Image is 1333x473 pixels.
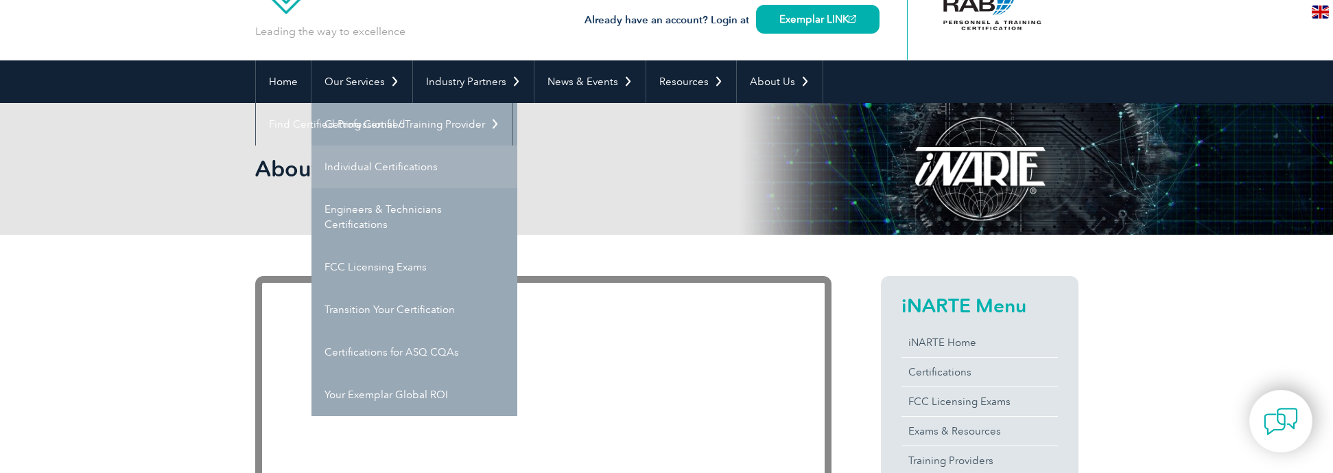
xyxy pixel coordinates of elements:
a: About Us [737,60,823,103]
a: Individual Certifications [311,146,517,188]
a: FCC Licensing Exams [901,387,1058,416]
a: FCC Licensing Exams [311,246,517,288]
h3: Already have an account? Login at [585,12,880,29]
a: Certifications for ASQ CQAs [311,331,517,373]
a: Exams & Resources [901,417,1058,446]
a: Find Certified Professional / Training Provider [256,103,512,146]
img: contact-chat.png [1264,404,1298,439]
a: Our Services [311,60,412,103]
a: Transition Your Certification [311,288,517,331]
p: Leading the way to excellence [255,24,405,39]
img: open_square.png [849,15,856,23]
a: iNARTE Home [901,328,1058,357]
a: Industry Partners [413,60,534,103]
h2: iNARTE Menu [901,295,1058,316]
a: Certifications [901,358,1058,387]
h2: About iNARTE [255,158,831,180]
a: Exemplar LINK [756,5,880,34]
a: Your Exemplar Global ROI [311,373,517,416]
a: Engineers & Technicians Certifications [311,188,517,246]
img: en [1312,5,1329,19]
a: News & Events [534,60,646,103]
a: Resources [646,60,736,103]
a: Home [256,60,311,103]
